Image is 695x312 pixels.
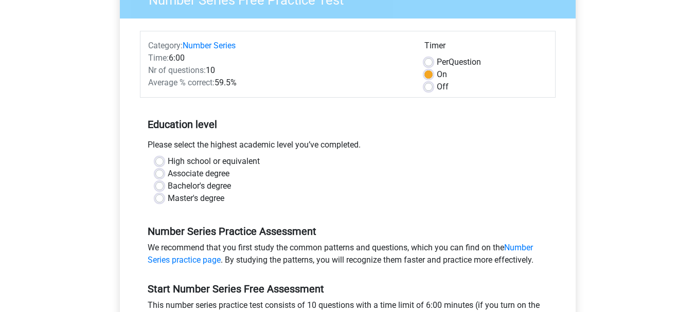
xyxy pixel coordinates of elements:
[183,41,236,50] a: Number Series
[148,65,206,75] span: Nr of questions:
[437,57,449,67] span: Per
[168,180,231,192] label: Bachelor's degree
[140,77,417,89] div: 59.5%
[148,41,183,50] span: Category:
[168,155,260,168] label: High school or equivalent
[148,114,548,135] h5: Education level
[148,53,169,63] span: Time:
[148,243,533,265] a: Number Series practice page
[140,242,556,270] div: We recommend that you first study the common patterns and questions, which you can find on the . ...
[424,40,547,56] div: Timer
[168,168,229,180] label: Associate degree
[140,52,417,64] div: 6:00
[437,68,447,81] label: On
[168,192,224,205] label: Master's degree
[437,81,449,93] label: Off
[140,64,417,77] div: 10
[148,225,548,237] h5: Number Series Practice Assessment
[148,78,215,87] span: Average % correct:
[140,139,556,155] div: Please select the highest academic level you’ve completed.
[148,283,548,295] h5: Start Number Series Free Assessment
[437,56,481,68] label: Question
